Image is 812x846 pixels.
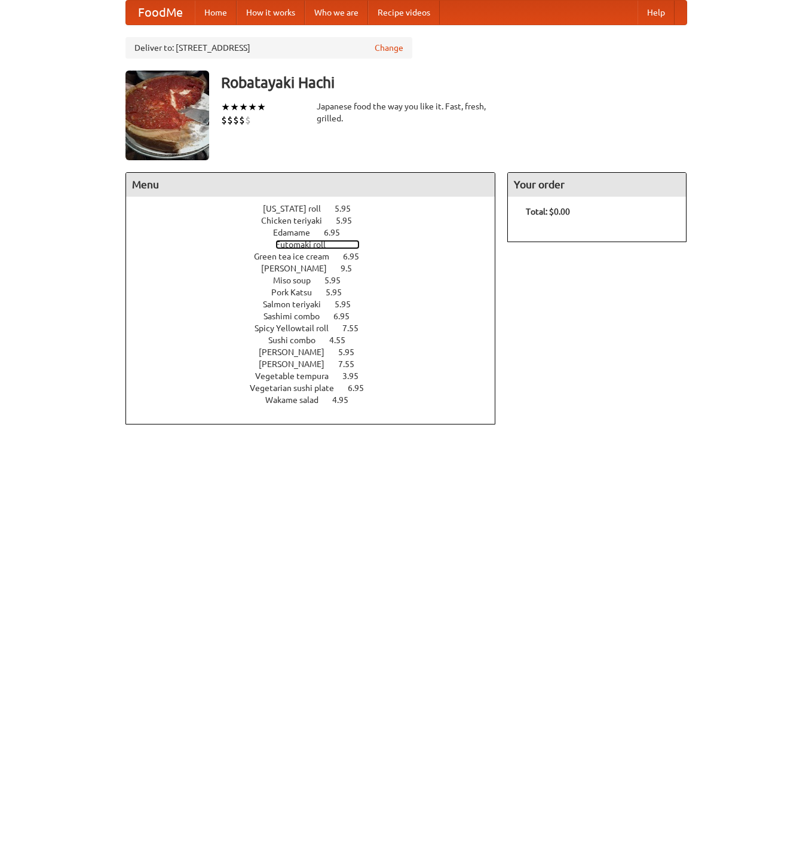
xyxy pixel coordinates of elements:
a: Salmon teriyaki 5.95 [263,300,373,309]
span: Chicken teriyaki [261,216,334,225]
span: Vegetarian sushi plate [250,383,346,393]
span: 6.95 [348,383,376,393]
b: Total: $0.00 [526,207,570,216]
li: ★ [257,100,266,114]
a: Help [638,1,675,25]
a: Home [195,1,237,25]
span: 5.95 [326,288,354,297]
li: $ [245,114,251,127]
a: Wakame salad 4.95 [265,395,370,405]
img: angular.jpg [125,71,209,160]
span: Spicy Yellowtail roll [255,323,341,333]
span: Salmon teriyaki [263,300,333,309]
li: $ [233,114,239,127]
div: Japanese food the way you like it. Fast, fresh, grilled. [317,100,496,124]
a: How it works [237,1,305,25]
h3: Robatayaki Hachi [221,71,687,94]
a: Recipe videos [368,1,440,25]
span: [PERSON_NAME] [259,359,336,369]
h4: Menu [126,173,495,197]
span: 5.95 [335,204,363,213]
span: Sashimi combo [263,311,332,321]
span: [PERSON_NAME] [259,347,336,357]
span: 9.5 [341,264,364,273]
a: Pork Katsu 5.95 [271,288,364,297]
a: Vegetarian sushi plate 6.95 [250,383,386,393]
a: Sashimi combo 6.95 [263,311,372,321]
a: Sushi combo 4.55 [268,335,367,345]
li: ★ [239,100,248,114]
span: 4.95 [332,395,360,405]
a: Green tea ice cream 6.95 [254,252,381,261]
span: 5.95 [324,276,353,285]
span: 5.95 [336,216,364,225]
li: $ [227,114,233,127]
span: Miso soup [273,276,323,285]
a: Spicy Yellowtail roll 7.55 [255,323,381,333]
a: Futomaki roll [275,240,360,249]
span: Edamame [273,228,322,237]
a: [PERSON_NAME] 7.55 [259,359,376,369]
a: Chicken teriyaki 5.95 [261,216,374,225]
a: Vegetable tempura 3.95 [255,371,381,381]
span: Futomaki roll [275,240,338,249]
div: Deliver to: [STREET_ADDRESS] [125,37,412,59]
a: Who we are [305,1,368,25]
span: Wakame salad [265,395,330,405]
h4: Your order [508,173,686,197]
a: Change [375,42,403,54]
span: 4.55 [329,335,357,345]
span: 3.95 [342,371,370,381]
li: $ [239,114,245,127]
a: [US_STATE] roll 5.95 [263,204,373,213]
a: Edamame 6.95 [273,228,362,237]
a: Miso soup 5.95 [273,276,363,285]
span: Pork Katsu [271,288,324,297]
span: 5.95 [338,347,366,357]
a: [PERSON_NAME] 9.5 [261,264,374,273]
span: Vegetable tempura [255,371,341,381]
a: [PERSON_NAME] 5.95 [259,347,376,357]
span: Green tea ice cream [254,252,341,261]
a: FoodMe [126,1,195,25]
span: 6.95 [324,228,352,237]
li: ★ [248,100,257,114]
span: 7.55 [342,323,370,333]
span: [US_STATE] roll [263,204,333,213]
span: Sushi combo [268,335,327,345]
li: $ [221,114,227,127]
span: [PERSON_NAME] [261,264,339,273]
li: ★ [230,100,239,114]
span: 6.95 [333,311,361,321]
span: 6.95 [343,252,371,261]
span: 5.95 [335,300,363,309]
li: ★ [221,100,230,114]
span: 7.55 [338,359,366,369]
